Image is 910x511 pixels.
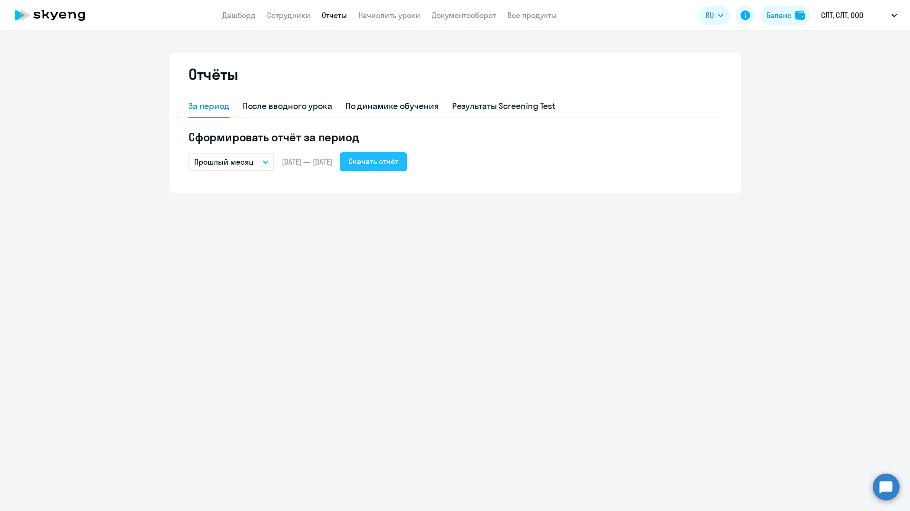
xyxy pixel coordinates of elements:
h5: Сформировать отчёт за период [188,129,722,145]
a: Дашборд [222,10,256,20]
div: Скачать отчёт [348,156,398,167]
div: По динамике обучения [346,100,439,112]
span: [DATE] — [DATE] [282,157,332,167]
button: RU [699,6,730,25]
button: Скачать отчёт [340,152,407,171]
a: Все продукты [507,10,557,20]
button: Балансbalance [761,6,811,25]
div: За период [188,100,229,112]
div: Баланс [766,10,791,21]
div: Результаты Screening Test [452,100,556,112]
a: Документооборот [432,10,496,20]
span: RU [705,10,714,21]
p: СЛТ, СЛТ, ООО [821,10,863,21]
a: Отчеты [322,10,347,20]
a: Сотрудники [267,10,310,20]
button: СЛТ, СЛТ, ООО [816,4,902,27]
p: Прошлый месяц [194,156,254,167]
img: balance [795,10,805,20]
button: Прошлый месяц [188,153,274,171]
h2: Отчёты [188,65,238,84]
a: Начислить уроки [358,10,420,20]
div: После вводного урока [243,100,332,112]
